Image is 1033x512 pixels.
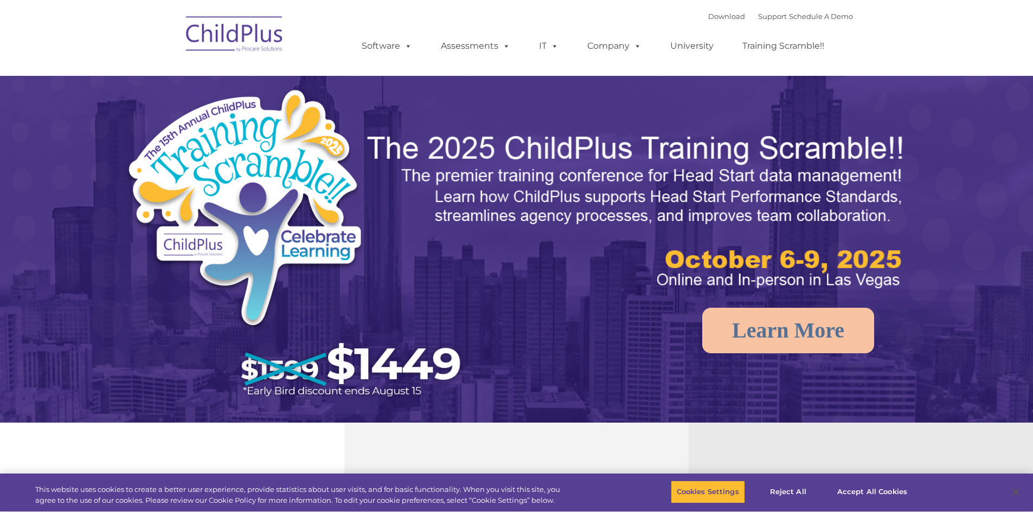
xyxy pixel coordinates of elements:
[708,12,853,21] font: |
[831,481,913,503] button: Accept All Cookies
[351,35,423,57] a: Software
[789,12,853,21] a: Schedule A Demo
[732,35,835,57] a: Training Scramble!!
[659,35,724,57] a: University
[702,308,874,353] a: Learn More
[708,12,745,21] a: Download
[151,116,197,124] span: Phone number
[151,72,184,80] span: Last name
[576,35,652,57] a: Company
[35,484,568,505] div: This website uses cookies to create a better user experience, provide statistics about user visit...
[671,481,745,503] button: Cookies Settings
[754,481,822,503] button: Reject All
[758,12,787,21] a: Support
[1004,480,1028,504] button: Close
[430,35,521,57] a: Assessments
[181,9,289,63] img: ChildPlus by Procare Solutions
[528,35,569,57] a: IT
